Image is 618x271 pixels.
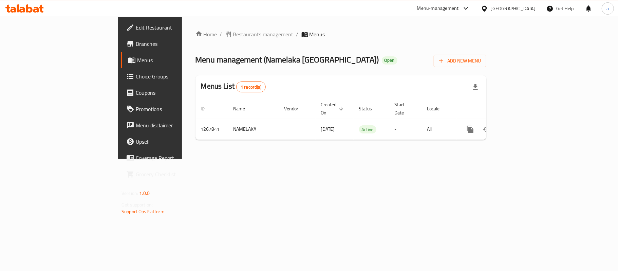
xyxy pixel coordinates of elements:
a: Support.OpsPlatform [121,207,165,216]
div: [GEOGRAPHIC_DATA] [491,5,536,12]
li: / [296,30,299,38]
div: Export file [467,79,484,95]
span: Branches [136,40,216,48]
a: Promotions [121,101,221,117]
span: Coupons [136,89,216,97]
td: All [422,119,457,140]
span: Created On [321,101,345,117]
th: Actions [457,98,533,119]
span: Restaurants management [233,30,294,38]
span: Menu management ( Namelaka [GEOGRAPHIC_DATA] ) [195,52,379,67]
span: 1 record(s) [237,84,265,90]
span: Get support on: [121,200,153,209]
span: Menu disclaimer [136,121,216,129]
div: Menu-management [417,4,459,13]
span: Name [233,105,254,113]
td: - [389,119,422,140]
h2: Menus List [201,81,266,92]
div: Active [359,125,376,133]
button: Add New Menu [434,55,486,67]
a: Upsell [121,133,221,150]
table: enhanced table [195,98,533,140]
span: Menus [310,30,325,38]
span: Active [359,126,376,133]
button: more [462,121,479,138]
a: Coupons [121,85,221,101]
span: ID [201,105,214,113]
span: Version: [121,189,138,198]
nav: breadcrumb [195,30,486,38]
button: Change Status [479,121,495,138]
a: Edit Restaurant [121,19,221,36]
span: Vendor [284,105,307,113]
a: Branches [121,36,221,52]
span: 1.0.0 [139,189,150,198]
a: Choice Groups [121,68,221,85]
span: Grocery Checklist [136,170,216,178]
span: Coverage Report [136,154,216,162]
span: Choice Groups [136,72,216,80]
span: Start Date [395,101,414,117]
span: Add New Menu [439,57,481,65]
span: Edit Restaurant [136,23,216,32]
a: Menus [121,52,221,68]
span: a [606,5,609,12]
span: Open [382,57,397,63]
a: Grocery Checklist [121,166,221,182]
span: Menus [137,56,216,64]
div: Open [382,56,397,65]
span: Locale [427,105,449,113]
span: Upsell [136,138,216,146]
span: Promotions [136,105,216,113]
a: Coverage Report [121,150,221,166]
td: NAMELAKA [228,119,279,140]
div: Total records count [236,82,266,92]
a: Menu disclaimer [121,117,221,133]
a: Restaurants management [225,30,294,38]
span: [DATE] [321,125,335,133]
span: Status [359,105,381,113]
